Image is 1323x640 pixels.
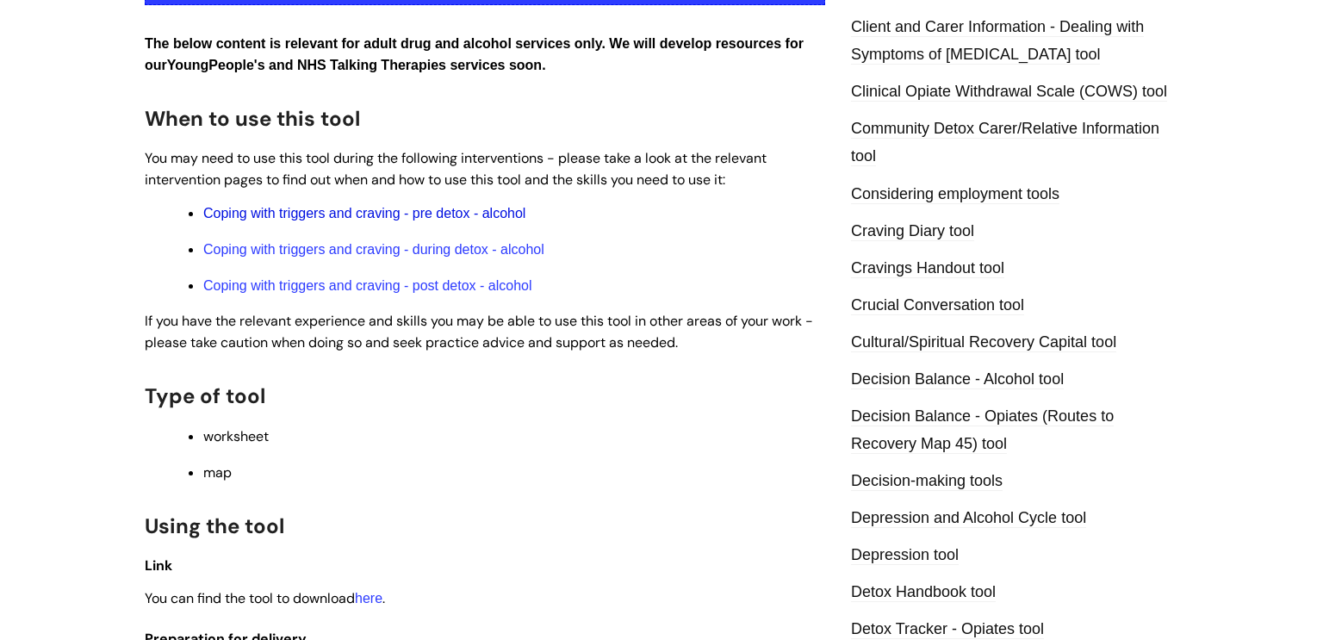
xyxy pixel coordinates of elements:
a: Decision-making tools [851,472,1003,491]
a: Depression and Alcohol Cycle tool [851,509,1086,528]
a: Craving Diary tool [851,222,974,241]
a: Coping with triggers and craving - during detox - alcohol [203,242,544,257]
a: Decision Balance - Opiates (Routes to Recovery Map 45) tool [851,407,1114,454]
a: Considering employment tools [851,185,1059,204]
span: Using the tool [145,513,284,539]
a: Cravings Handout tool [851,259,1004,278]
a: here [355,591,382,606]
span: Link [145,556,172,575]
strong: The below content is relevant for adult drug and alcohol services only. We will develop resources... [145,36,804,72]
a: Coping with triggers and craving - pre detox - alcohol [203,206,525,221]
a: Clinical Opiate Withdrawal Scale (COWS) tool [851,83,1167,102]
a: Decision Balance - Alcohol tool [851,370,1064,389]
a: Coping with triggers and craving - post detox - alcohol [203,278,532,293]
span: When to use this tool [145,105,360,132]
a: Crucial Conversation tool [851,296,1024,315]
strong: People's [208,58,264,72]
span: worksheet [203,427,269,445]
strong: Young [167,58,269,72]
a: Cultural/Spiritual Recovery Capital tool [851,333,1116,352]
span: map [203,463,232,482]
span: You can find the tool to download . [145,589,385,607]
a: Detox Tracker - Opiates tool [851,620,1044,639]
a: Detox Handbook tool [851,583,996,602]
span: You may need to use this tool during the following interventions - please take a look at the rele... [145,149,767,189]
span: If you have the relevant experience and skills you may be able to use this tool in other areas of... [145,312,813,351]
a: Depression tool [851,546,959,565]
a: Community Detox Carer/Relative Information tool [851,120,1159,166]
span: Type of tool [145,382,265,409]
a: Client and Carer Information - Dealing with Symptoms of [MEDICAL_DATA] tool [851,18,1144,65]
